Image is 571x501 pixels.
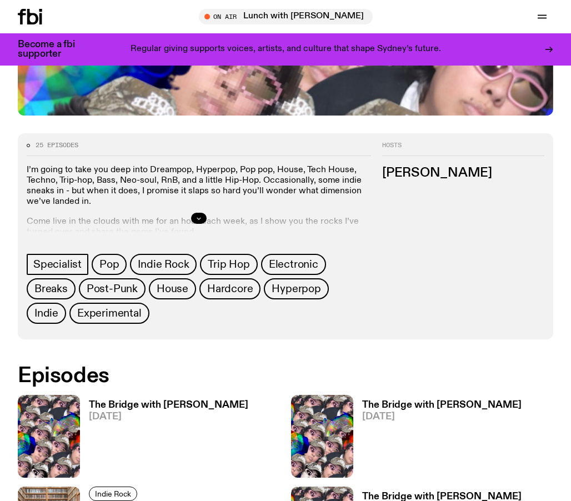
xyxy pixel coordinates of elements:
a: The Bridge with [PERSON_NAME][DATE] [353,400,522,478]
h3: The Bridge with [PERSON_NAME] [89,400,248,410]
p: Regular giving supports voices, artists, and culture that shape Sydney’s future. [131,44,441,54]
a: House [149,278,196,299]
span: Hardcore [207,283,253,295]
span: [DATE] [89,412,248,422]
p: I’m going to take you deep into Dreampop, Hyperpop, Pop pop, House, Tech House, Techno, Trip-hop,... [27,165,371,208]
span: Hyperpop [272,283,320,295]
span: Trip Hop [208,258,249,270]
a: Electronic [261,254,326,275]
h2: Episodes [18,366,371,386]
span: Electronic [269,258,318,270]
span: Indie Rock [95,489,131,498]
a: Hyperpop [264,278,328,299]
span: Indie [34,307,58,319]
h3: The Bridge with [PERSON_NAME] [362,400,522,410]
span: [DATE] [362,412,522,422]
h3: Become a fbi supporter [18,40,89,59]
a: The Bridge with [PERSON_NAME][DATE] [80,400,248,478]
span: Pop [99,258,119,270]
a: Hardcore [199,278,261,299]
a: Indie Rock [130,254,197,275]
span: Experimental [77,307,142,319]
span: Indie Rock [138,258,189,270]
a: Indie [27,303,66,324]
span: Breaks [34,283,68,295]
span: 25 episodes [36,142,78,148]
a: Specialist [27,254,88,275]
span: House [157,283,188,295]
h2: Hosts [382,142,544,156]
a: Pop [92,254,127,275]
a: Post-Punk [79,278,146,299]
a: Indie Rock [89,487,137,501]
button: On AirLunch with [PERSON_NAME] [199,9,373,24]
a: Experimental [69,303,149,324]
span: Post-Punk [87,283,138,295]
a: Breaks [27,278,76,299]
span: Specialist [33,258,82,270]
a: Trip Hop [200,254,257,275]
h3: [PERSON_NAME] [382,167,544,179]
